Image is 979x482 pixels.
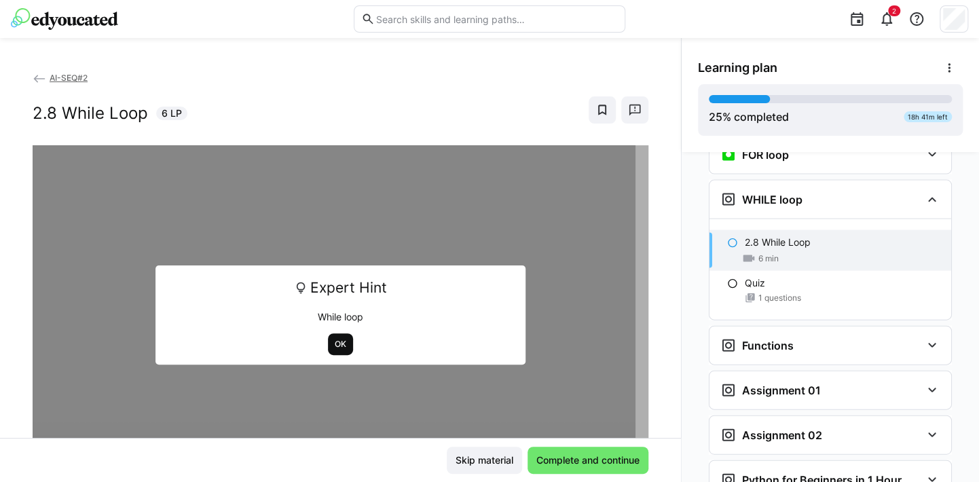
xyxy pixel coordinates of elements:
span: Complete and continue [534,453,642,467]
h3: Functions [742,339,794,352]
h2: 2.8 While Loop [33,103,148,124]
button: OK [328,333,353,355]
span: 6 LP [162,107,182,120]
h3: Assignment 01 [742,384,821,397]
h3: Assignment 02 [742,428,822,442]
p: While loop [165,310,515,324]
div: 18h 41m left [904,111,952,122]
span: Learning plan [698,60,777,75]
button: Complete and continue [528,447,648,474]
h3: FOR loop [742,148,789,162]
p: Quiz [745,276,765,290]
h3: WHILE loop [742,193,802,206]
input: Search skills and learning paths… [375,13,618,25]
span: AI-SEQ#2 [50,73,88,83]
span: Expert Hint [310,275,387,301]
span: 1 questions [758,293,801,303]
span: Skip material [454,453,515,467]
a: AI-SEQ#2 [33,73,88,83]
p: 2.8 While Loop [745,236,811,249]
span: 2 [892,7,896,15]
span: 6 min [758,253,779,264]
div: % completed [709,109,789,125]
span: OK [333,339,348,350]
button: Skip material [447,447,522,474]
span: 25 [709,110,722,124]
